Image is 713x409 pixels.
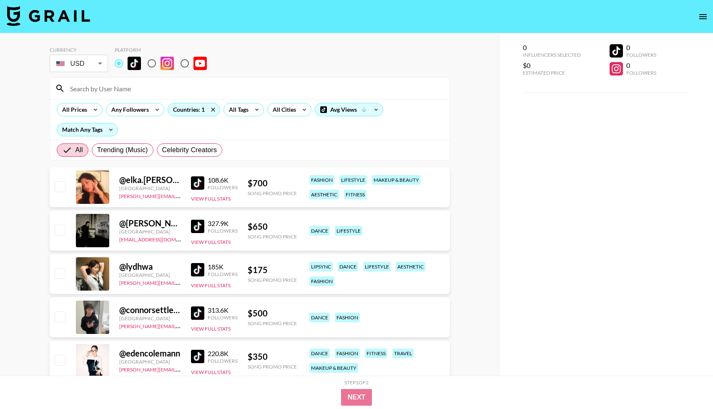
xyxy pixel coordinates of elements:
[119,365,282,373] a: [PERSON_NAME][EMAIL_ADDRESS][PERSON_NAME][DOMAIN_NAME]
[119,228,181,235] div: [GEOGRAPHIC_DATA]
[208,271,238,277] div: Followers
[119,321,322,329] a: [PERSON_NAME][EMAIL_ADDRESS][PERSON_NAME][PERSON_NAME][DOMAIN_NAME]
[119,359,181,365] div: [GEOGRAPHIC_DATA]
[248,190,297,196] div: Song Promo Price
[119,235,203,243] a: [EMAIL_ADDRESS][DOMAIN_NAME]
[248,351,297,362] div: $ 350
[208,219,238,228] div: 327.9K
[168,103,220,116] div: Countries: 1
[248,233,297,240] div: Song Promo Price
[51,56,106,71] div: USD
[106,103,151,116] div: Any Followers
[75,145,83,155] span: All
[626,52,656,58] div: Followers
[335,226,362,236] div: lifestyle
[309,190,339,199] div: aesthetic
[119,305,181,315] div: @ connorsettlesmith
[191,176,204,190] img: TikTok
[208,176,238,184] div: 108.6K
[248,308,297,319] div: $ 500
[128,57,141,70] img: TikTok
[65,82,444,95] input: Search by User Name
[191,263,204,276] img: TikTok
[119,218,181,228] div: @ [PERSON_NAME].[PERSON_NAME]
[162,145,217,155] span: Celebrity Creators
[344,190,367,199] div: fitness
[191,239,231,245] button: View Full Stats
[7,6,90,26] img: Grail Talent
[208,314,238,321] div: Followers
[97,145,148,155] span: Trending (Music)
[191,369,231,375] button: View Full Stats
[344,379,369,386] div: Step 1 of 2
[119,261,181,272] div: @ lydhwa
[119,272,181,278] div: [GEOGRAPHIC_DATA]
[208,184,238,191] div: Followers
[119,315,181,321] div: [GEOGRAPHIC_DATA]
[191,196,231,202] button: View Full Stats
[57,123,118,136] div: Match Any Tags
[248,221,297,232] div: $ 650
[523,43,581,52] div: 0
[626,70,656,76] div: Followers
[119,348,181,359] div: @ edencolemann
[119,278,243,286] a: [PERSON_NAME][EMAIL_ADDRESS][DOMAIN_NAME]
[119,185,181,191] div: [GEOGRAPHIC_DATA]
[339,175,367,185] div: lifestyle
[57,103,89,116] div: All Prices
[365,349,387,358] div: fitness
[309,276,334,286] div: fashion
[392,349,414,358] div: travel
[191,282,231,289] button: View Full Stats
[191,306,204,320] img: TikTok
[208,306,238,314] div: 313.6K
[191,326,231,332] button: View Full Stats
[335,313,360,322] div: fashion
[119,175,181,185] div: @ elka.[PERSON_NAME]
[208,358,238,364] div: Followers
[193,57,207,70] img: YouTube
[523,70,581,76] div: Estimated Price
[523,61,581,70] div: $0
[309,349,330,358] div: dance
[338,262,358,271] div: dance
[224,103,250,116] div: All Tags
[626,43,656,52] div: 0
[50,47,108,53] div: Currency
[309,363,358,373] div: makeup & beauty
[248,265,297,275] div: $ 175
[248,277,297,283] div: Song Promo Price
[115,47,213,53] div: Platform
[119,191,243,199] a: [PERSON_NAME][EMAIL_ADDRESS][DOMAIN_NAME]
[191,350,204,363] img: TikTok
[268,103,298,116] div: All Cities
[248,364,297,370] div: Song Promo Price
[161,57,174,70] img: Instagram
[341,389,372,406] button: Next
[309,175,334,185] div: fashion
[191,220,204,233] img: TikTok
[363,262,391,271] div: lifestyle
[248,178,297,188] div: $ 700
[208,263,238,271] div: 185K
[248,320,297,326] div: Song Promo Price
[372,175,421,185] div: makeup & beauty
[309,262,333,271] div: lipsync
[671,367,703,399] iframe: Drift Widget Chat Controller
[396,262,425,271] div: aesthetic
[309,313,330,322] div: dance
[523,52,581,58] div: Influencers Selected
[335,349,360,358] div: fashion
[309,226,330,236] div: dance
[626,61,656,70] div: 0
[208,349,238,358] div: 220.8K
[208,228,238,234] div: Followers
[695,8,711,25] button: open drawer
[315,103,383,116] div: Avg Views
